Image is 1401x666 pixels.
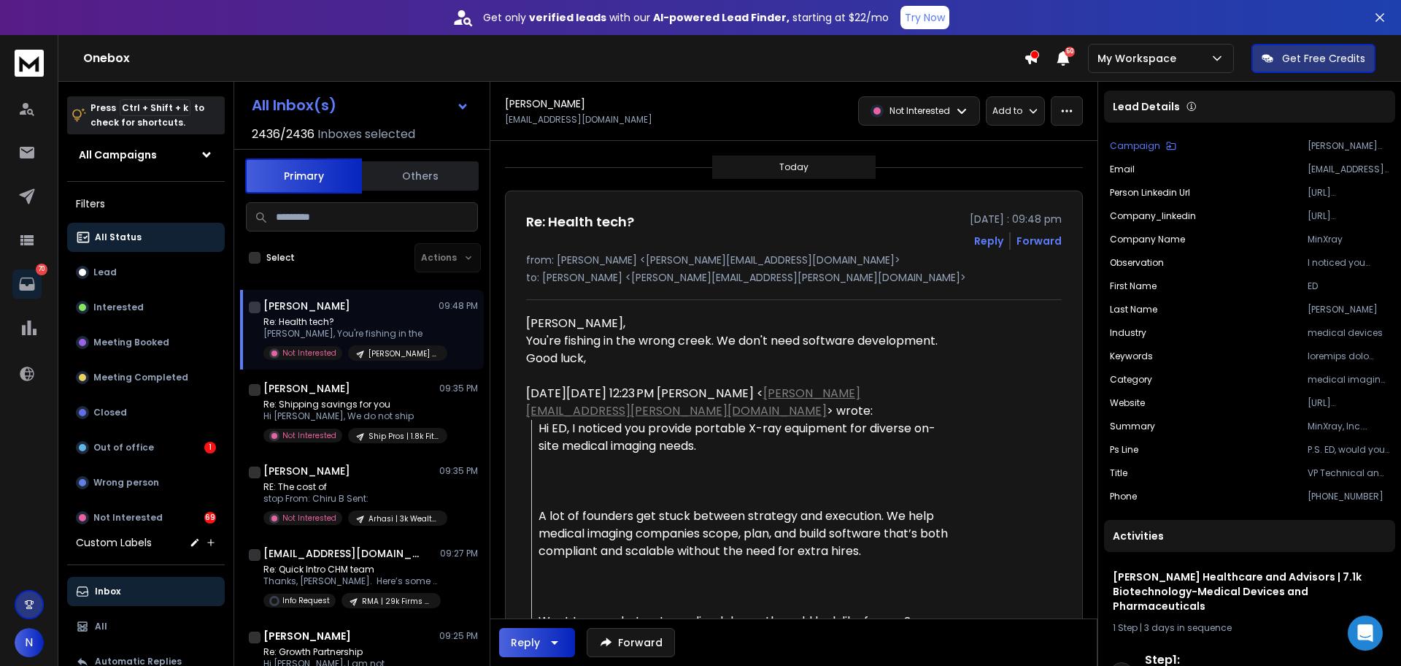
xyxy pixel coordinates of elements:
button: Primary [245,158,362,194]
button: Campaign [1110,140,1176,152]
label: Select [266,252,295,264]
button: Not Interested69 [67,503,225,532]
p: [PERSON_NAME], You're fishing in the [263,328,439,340]
p: Company Name [1110,234,1185,245]
button: Try Now [900,6,949,29]
button: Reply [499,628,575,657]
p: [DATE] : 09:48 pm [970,212,1062,226]
h1: All Inbox(s) [252,98,336,112]
p: ED [1308,280,1389,292]
p: Press to check for shortcuts. [90,101,204,130]
button: Wrong person [67,468,225,497]
p: Arhasi | 3k Wealth Management Campaign [368,513,439,524]
h3: Filters [67,194,225,214]
p: Re: Health tech? [263,316,439,328]
p: Not Interested [93,512,163,524]
p: Ps Line [1110,444,1138,456]
p: Not Interested [889,105,950,117]
p: Email [1110,164,1135,175]
p: Get only with our starting at $22/mo [483,10,889,25]
p: All Status [95,231,142,243]
div: You're fishing in the wrong creek. We don't need software development. [526,332,952,350]
div: [PERSON_NAME], [526,315,952,367]
h1: [PERSON_NAME] [263,629,351,643]
button: Interested [67,293,225,322]
button: Inbox [67,577,225,606]
button: Others [362,160,479,192]
button: N [15,628,44,657]
div: Forward [1016,234,1062,248]
button: Reply [974,234,1003,248]
p: RMA | 29k Firms (General Team Info) [362,596,432,607]
button: All Campaigns [67,140,225,169]
span: 50 [1065,47,1075,57]
p: Not Interested [282,430,336,441]
div: Activities [1104,520,1395,552]
p: medical devices [1308,327,1389,339]
p: [URL][DOMAIN_NAME] [1308,397,1389,409]
p: Lead [93,267,117,278]
p: Campaign [1110,140,1160,152]
button: All Inbox(s) [240,91,481,120]
p: Summary [1110,421,1155,432]
button: All [67,612,225,641]
p: All [95,621,107,632]
button: Out of office1 [67,433,225,462]
p: [PERSON_NAME] Healthcare and Advisors | 7.1k Biotechnology-Medical Devices and Pharmaceuticals [368,348,439,359]
span: 2436 / 2436 [252,126,314,143]
p: 09:35 PM [439,383,478,394]
p: [EMAIL_ADDRESS][DOMAIN_NAME] [505,114,652,126]
p: [PERSON_NAME] Healthcare and Advisors | 7.1k Biotechnology-Medical Devices and Pharmaceuticals [1308,140,1389,152]
p: company_linkedin [1110,210,1196,222]
p: [URL][DOMAIN_NAME][PERSON_NAME] [1308,187,1389,199]
p: Meeting Booked [93,337,169,348]
p: Interested [93,302,144,313]
p: Phone [1110,491,1137,502]
p: RE: The cost of [263,481,439,493]
p: Not Interested [282,348,336,359]
p: My Workspace [1097,51,1182,66]
p: Today [779,161,808,173]
p: industry [1110,327,1146,339]
p: Get Free Credits [1282,51,1365,66]
h3: Custom Labels [76,535,152,550]
p: Not Interested [282,513,336,524]
div: Open Intercom Messenger [1348,616,1383,651]
button: Forward [587,628,675,657]
p: Meeting Completed [93,372,188,383]
p: Last Name [1110,304,1157,315]
p: MinXray [1308,234,1389,245]
h1: Onebox [83,50,1024,67]
span: 1 Step [1113,621,1138,634]
button: Closed [67,398,225,427]
p: from: [PERSON_NAME] <[PERSON_NAME][EMAIL_ADDRESS][DOMAIN_NAME]> [526,253,1062,267]
p: Try Now [905,10,945,25]
div: 69 [204,512,216,524]
p: Hi [PERSON_NAME], We do not ship [263,410,439,422]
h1: [PERSON_NAME] [505,96,585,111]
p: Re: Shipping savings for you [263,399,439,410]
p: Category [1110,374,1152,386]
div: Reply [511,635,540,650]
p: Re: Quick Intro CHM team [263,564,439,575]
h3: Inboxes selected [317,126,415,143]
h1: [PERSON_NAME] [263,299,350,313]
p: Lead Details [1113,99,1180,114]
h1: [PERSON_NAME] [263,381,350,396]
p: Observation [1110,257,1164,269]
p: Re: Growth Partnership [263,646,439,658]
p: stop From: Chiru B Sent: [263,493,439,505]
p: Closed [93,407,127,418]
h1: [EMAIL_ADDRESS][DOMAIN_NAME] [263,546,424,561]
div: Good luck, [526,350,952,367]
span: 3 days in sequence [1144,621,1232,634]
p: [EMAIL_ADDRESS][DOMAIN_NAME] [1308,164,1389,175]
button: Meeting Completed [67,363,225,392]
p: MinXray, Inc. specializes in providing portable and mobile X-ray equipment and digital imaging sy... [1308,421,1389,432]
p: Person Linkedin Url [1110,187,1190,199]
button: All Status [67,223,225,252]
p: [URL][DOMAIN_NAME] [1308,210,1389,222]
p: title [1110,467,1127,479]
p: 09:27 PM [440,548,478,559]
p: 70 [36,264,47,275]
